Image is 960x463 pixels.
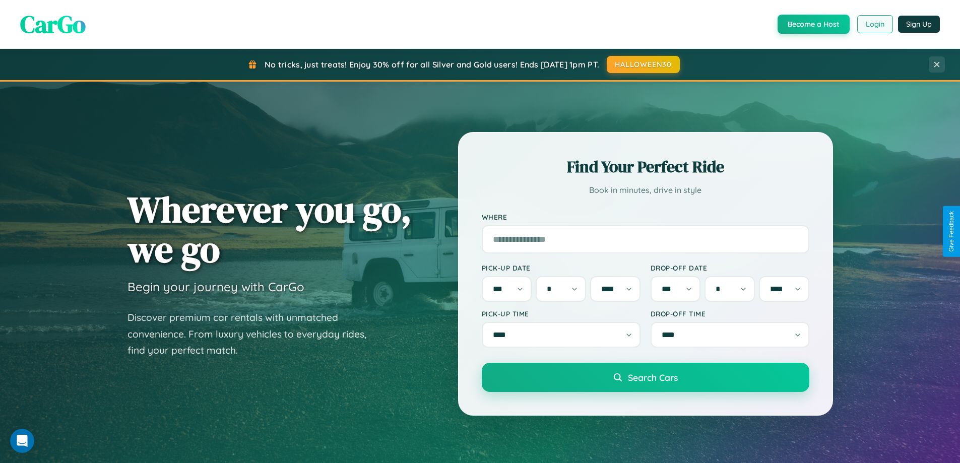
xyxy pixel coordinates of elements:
[607,56,680,73] button: HALLOWEEN30
[482,363,809,392] button: Search Cars
[482,156,809,178] h2: Find Your Perfect Ride
[127,189,412,269] h1: Wherever you go, we go
[127,279,304,294] h3: Begin your journey with CarGo
[482,309,641,318] label: Pick-up Time
[651,263,809,272] label: Drop-off Date
[482,183,809,197] p: Book in minutes, drive in style
[857,15,893,33] button: Login
[628,372,678,383] span: Search Cars
[948,211,955,252] div: Give Feedback
[778,15,850,34] button: Become a Host
[265,59,599,70] span: No tricks, just treats! Enjoy 30% off for all Silver and Gold users! Ends [DATE] 1pm PT.
[20,8,86,41] span: CarGo
[482,213,809,221] label: Where
[651,309,809,318] label: Drop-off Time
[10,429,34,453] iframe: Intercom live chat
[898,16,940,33] button: Sign Up
[482,263,641,272] label: Pick-up Date
[127,309,379,359] p: Discover premium car rentals with unmatched convenience. From luxury vehicles to everyday rides, ...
